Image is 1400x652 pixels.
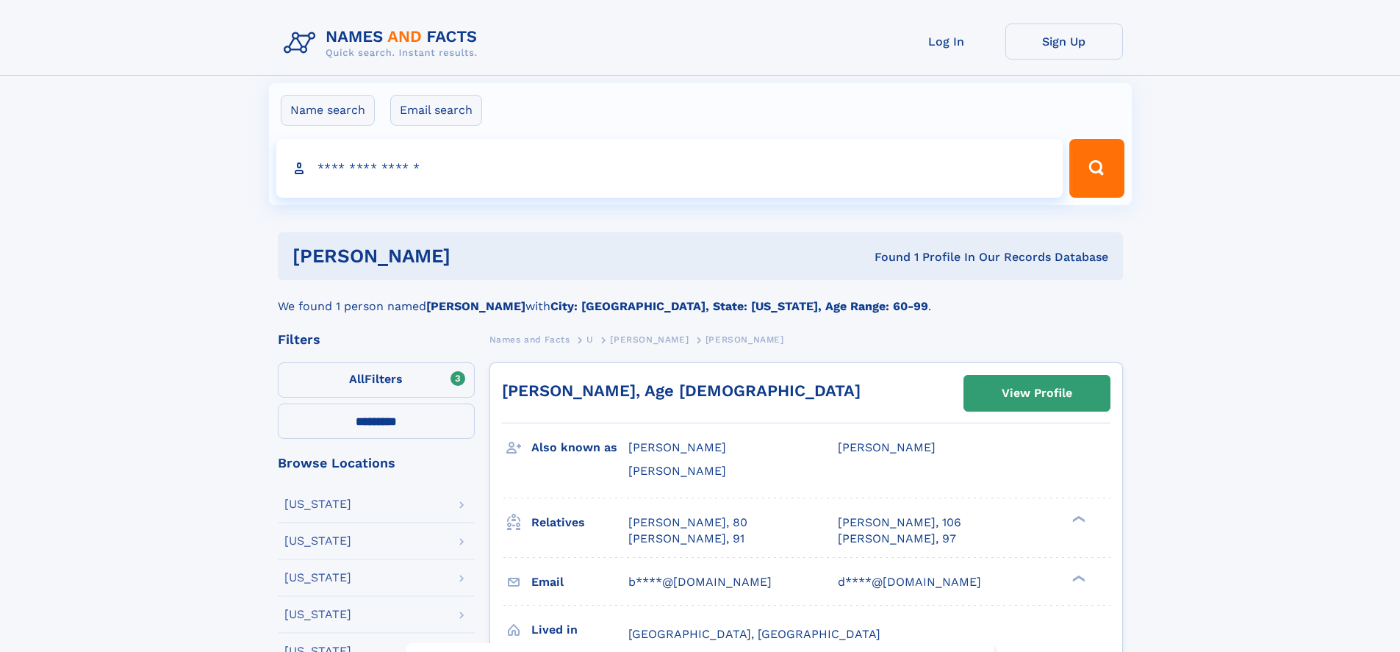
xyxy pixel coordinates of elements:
[489,330,570,348] a: Names and Facts
[628,515,747,531] a: [PERSON_NAME], 80
[586,334,594,345] span: U
[628,531,744,547] a: [PERSON_NAME], 91
[292,247,663,265] h1: [PERSON_NAME]
[964,376,1110,411] a: View Profile
[628,440,726,454] span: [PERSON_NAME]
[390,95,482,126] label: Email search
[531,510,628,535] h3: Relatives
[278,24,489,63] img: Logo Names and Facts
[349,372,365,386] span: All
[888,24,1005,60] a: Log In
[838,515,961,531] a: [PERSON_NAME], 106
[278,456,475,470] div: Browse Locations
[278,333,475,346] div: Filters
[284,572,351,584] div: [US_STATE]
[838,531,956,547] a: [PERSON_NAME], 97
[610,330,689,348] a: [PERSON_NAME]
[531,570,628,595] h3: Email
[531,435,628,460] h3: Also known as
[838,440,936,454] span: [PERSON_NAME]
[610,334,689,345] span: [PERSON_NAME]
[550,299,928,313] b: City: [GEOGRAPHIC_DATA], State: [US_STATE], Age Range: 60-99
[284,609,351,620] div: [US_STATE]
[531,617,628,642] h3: Lived in
[628,464,726,478] span: [PERSON_NAME]
[502,381,861,400] a: [PERSON_NAME], Age [DEMOGRAPHIC_DATA]
[284,535,351,547] div: [US_STATE]
[1002,376,1072,410] div: View Profile
[281,95,375,126] label: Name search
[278,362,475,398] label: Filters
[706,334,784,345] span: [PERSON_NAME]
[426,299,525,313] b: [PERSON_NAME]
[1069,573,1086,583] div: ❯
[1005,24,1123,60] a: Sign Up
[284,498,351,510] div: [US_STATE]
[662,249,1108,265] div: Found 1 Profile In Our Records Database
[1069,139,1124,198] button: Search Button
[586,330,594,348] a: U
[628,627,880,641] span: [GEOGRAPHIC_DATA], [GEOGRAPHIC_DATA]
[276,139,1063,198] input: search input
[1069,514,1086,523] div: ❯
[278,280,1123,315] div: We found 1 person named with .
